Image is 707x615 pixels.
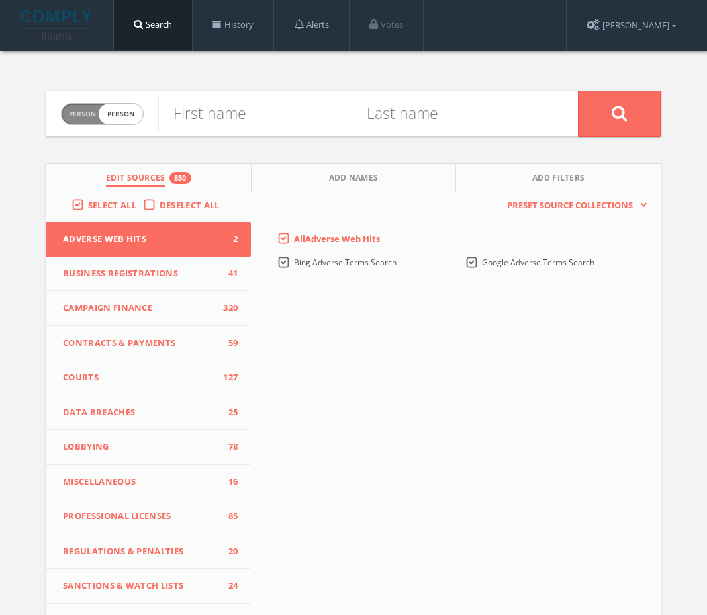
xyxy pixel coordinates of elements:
[63,302,218,315] span: Campaign Finance
[46,222,251,257] button: Adverse Web Hits2
[456,164,661,192] button: Add Filters
[63,371,218,384] span: Courts
[46,360,251,395] button: Courts127
[63,440,218,454] span: Lobbying
[218,406,238,419] span: 25
[252,164,457,192] button: Add Names
[218,371,238,384] span: 127
[532,172,585,187] span: Add Filters
[46,164,252,192] button: Edit Sources850
[218,545,238,558] span: 20
[46,257,251,292] button: Business Registrations41
[160,199,220,211] span: Deselect All
[294,257,397,268] span: Bing Adverse Terms Search
[294,233,380,245] span: All Adverse Web Hits
[329,172,379,187] span: Add Names
[21,10,95,40] img: illumis
[46,465,251,500] button: Miscellaneous16
[169,172,191,184] div: 850
[88,199,136,211] span: Select All
[500,199,647,212] button: Preset Source Collections
[63,233,218,246] span: Adverse Web Hits
[69,109,96,119] span: Person
[63,337,218,350] span: Contracts & Payments
[218,302,238,315] span: 320
[63,406,218,419] span: Data Breaches
[63,267,218,280] span: Business Registrations
[46,395,251,430] button: Data Breaches25
[46,569,251,604] button: Sanctions & Watch Lists24
[63,475,218,489] span: Miscellaneous
[46,326,251,361] button: Contracts & Payments59
[218,233,238,246] span: 2
[218,440,238,454] span: 78
[218,337,238,350] span: 59
[46,534,251,569] button: Regulations & Penalties20
[106,172,165,187] span: Edit Sources
[218,267,238,280] span: 41
[218,510,238,523] span: 85
[500,199,639,212] span: Preset Source Collections
[46,499,251,534] button: Professional Licenses85
[63,579,218,593] span: Sanctions & Watch Lists
[218,579,238,593] span: 24
[482,257,594,268] span: Google Adverse Terms Search
[63,545,218,558] span: Regulations & Penalties
[218,475,238,489] span: 16
[46,291,251,326] button: Campaign Finance320
[46,430,251,465] button: Lobbying78
[99,104,143,124] span: person
[63,510,218,523] span: Professional Licenses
